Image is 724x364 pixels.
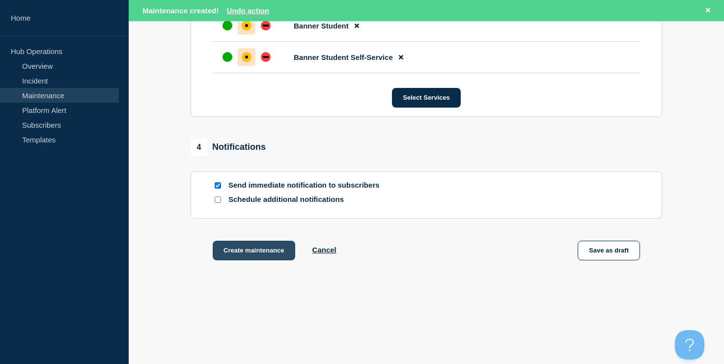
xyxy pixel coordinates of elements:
span: Maintenance created! [142,6,219,15]
div: down [261,21,271,30]
div: down [261,52,271,62]
button: Cancel [312,246,336,254]
div: affected [242,52,251,62]
div: up [223,52,232,62]
iframe: Help Scout Beacon - Open [675,330,704,360]
span: Banner Student Self-Service [294,53,393,61]
button: Undo action [226,6,269,15]
button: Create maintenance [213,241,295,260]
div: up [223,21,232,30]
div: affected [242,21,251,30]
p: Send immediate notification to subscribers [228,181,386,190]
input: Schedule additional notifications [215,196,221,203]
span: 4 [191,139,207,156]
button: Save as draft [578,241,640,260]
p: Schedule additional notifications [228,195,386,204]
button: Select Services [392,88,460,108]
div: Notifications [191,139,266,156]
input: Send immediate notification to subscribers [215,182,221,189]
span: Banner Student [294,22,349,30]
